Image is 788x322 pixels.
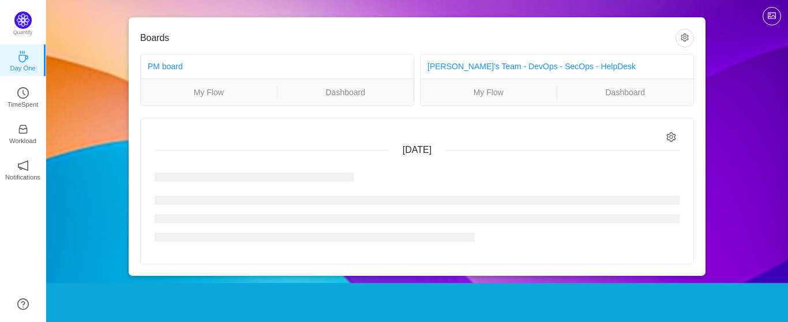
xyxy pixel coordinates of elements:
[17,54,29,66] a: icon: coffeeDay One
[763,7,781,25] button: icon: picture
[17,123,29,135] i: icon: inbox
[14,12,32,29] img: Quantify
[421,86,557,99] a: My Flow
[557,86,694,99] a: Dashboard
[17,160,29,171] i: icon: notification
[676,29,694,47] button: icon: setting
[13,29,33,37] p: Quantify
[427,62,636,71] a: [PERSON_NAME]'s Team - DevOps - SecOps - HelpDesk
[17,51,29,62] i: icon: coffee
[17,87,29,99] i: icon: clock-circle
[17,163,29,175] a: icon: notificationNotifications
[277,86,414,99] a: Dashboard
[141,86,277,99] a: My Flow
[17,127,29,138] a: icon: inboxWorkload
[666,132,676,142] i: icon: setting
[140,32,676,44] h3: Boards
[17,298,29,310] a: icon: question-circle
[148,62,183,71] a: PM board
[9,136,36,146] p: Workload
[10,63,35,73] p: Day One
[17,91,29,102] a: icon: clock-circleTimeSpent
[5,172,40,182] p: Notifications
[7,99,39,110] p: TimeSpent
[403,145,431,155] span: [DATE]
